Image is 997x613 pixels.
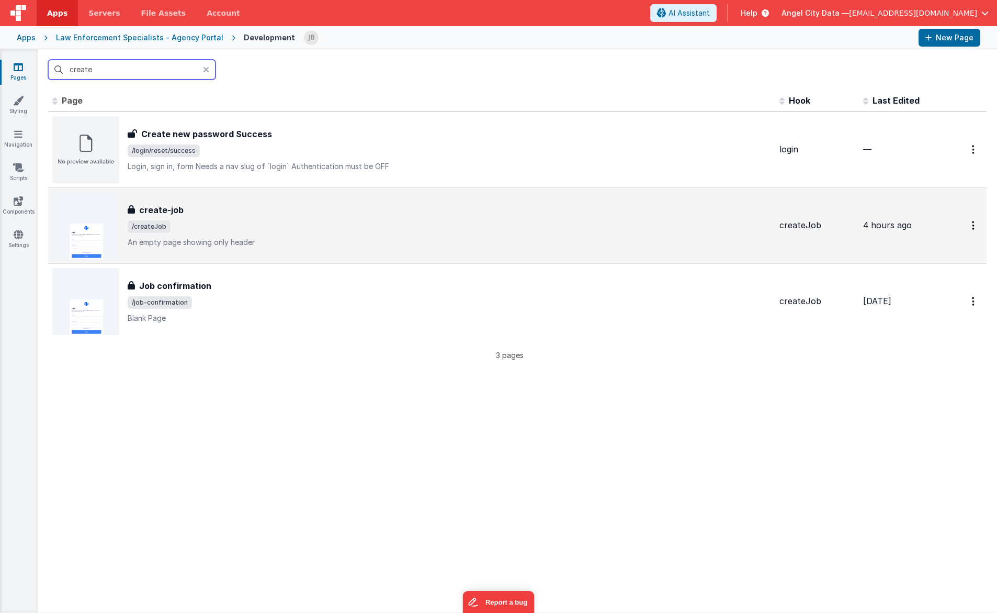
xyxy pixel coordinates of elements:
[128,161,771,172] p: Login, sign in, form Needs a nav slug of `login` Authentication must be OFF
[919,29,980,47] button: New Page
[141,8,186,18] span: File Assets
[56,32,223,43] div: Law Enforcement Specialists - Agency Portal
[48,350,971,361] p: 3 pages
[863,296,891,306] span: [DATE]
[463,591,535,613] iframe: Marker.io feedback button
[128,237,771,248] p: An empty page showing only header
[863,144,871,154] span: —
[62,95,83,106] span: Page
[47,8,67,18] span: Apps
[139,204,184,216] h3: create-job
[779,143,855,155] div: login
[128,220,171,233] span: /createJob
[741,8,757,18] span: Help
[779,219,855,231] div: createJob
[128,313,771,324] p: Blank Page
[781,8,989,18] button: Angel City Data — [EMAIL_ADDRESS][DOMAIN_NAME]
[669,8,710,18] span: AI Assistant
[863,220,912,230] span: 4 hours ago
[966,215,982,236] button: Options
[966,139,982,160] button: Options
[48,60,216,80] input: Search pages, id's ...
[650,4,717,22] button: AI Assistant
[789,95,810,106] span: Hook
[139,280,211,292] h3: Job confirmation
[128,296,192,309] span: /job-confirmation
[17,32,36,43] div: Apps
[966,291,982,312] button: Options
[244,32,295,43] div: Development
[88,8,120,18] span: Servers
[779,295,855,307] div: createJob
[304,30,319,45] img: 9990944320bbc1bcb8cfbc08cd9c0949
[141,128,272,140] h3: Create new password Success
[873,95,920,106] span: Last Edited
[128,144,200,157] span: /login/reset/success
[849,8,977,18] span: [EMAIL_ADDRESS][DOMAIN_NAME]
[781,8,849,18] span: Angel City Data —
